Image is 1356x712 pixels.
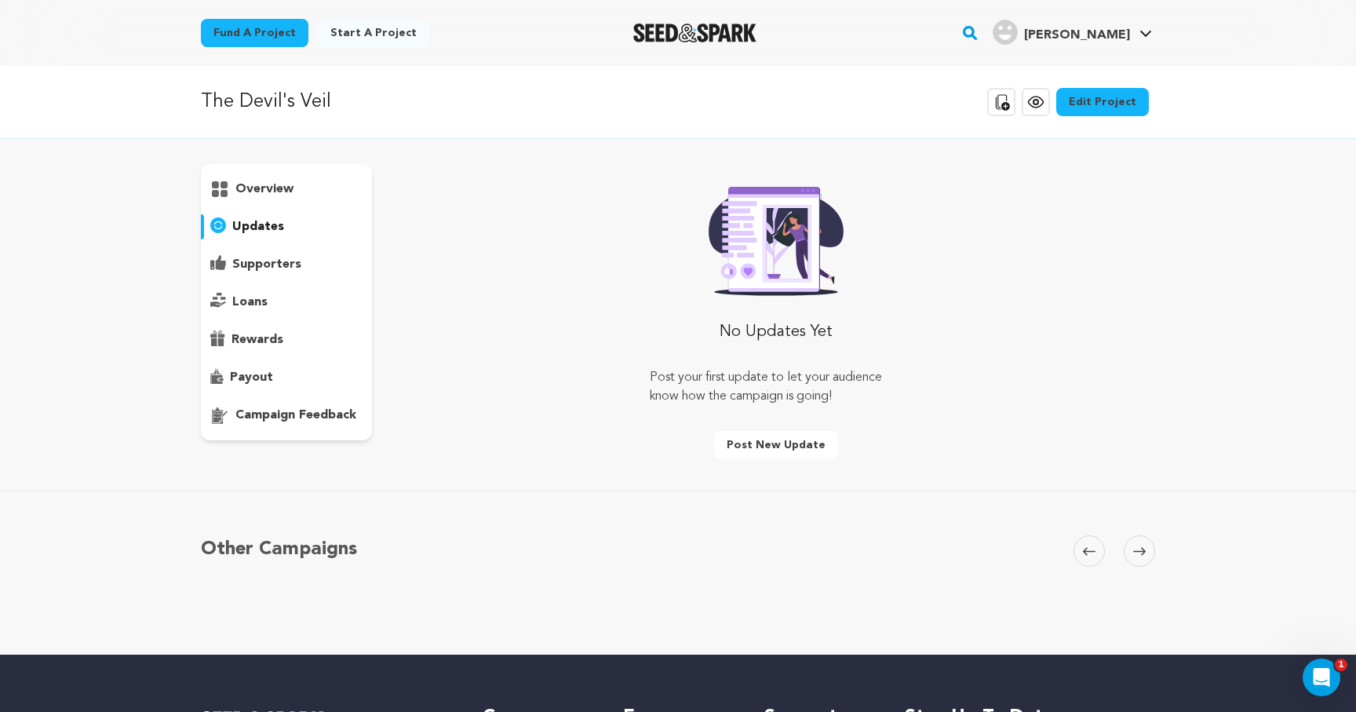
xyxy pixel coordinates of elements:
span: 1 [1335,659,1347,671]
p: The Devil's Veil [201,88,331,116]
p: updates [232,217,284,236]
a: Kokash A.'s Profile [990,16,1155,45]
p: rewards [231,330,283,349]
a: Edit Project [1056,88,1149,116]
button: campaign feedback [201,403,372,428]
h5: Other Campaigns [201,535,357,564]
span: Kokash A.'s Profile [990,16,1155,49]
button: payout [201,365,372,390]
iframe: Intercom live chat [1303,659,1340,696]
a: Fund a project [201,19,308,47]
p: Post your first update to let your audience know how the campaign is going! [650,368,902,406]
button: supporters [201,252,372,277]
button: Post new update [714,431,838,459]
a: Seed&Spark Homepage [633,24,756,42]
button: overview [201,177,372,202]
span: [PERSON_NAME] [1024,29,1130,42]
button: loans [201,290,372,315]
p: campaign feedback [235,406,356,425]
img: Seed&Spark Logo Dark Mode [633,24,756,42]
div: Kokash A.'s Profile [993,20,1130,45]
p: supporters [232,255,301,274]
p: loans [232,293,268,312]
p: overview [235,180,293,199]
a: Start a project [318,19,429,47]
button: rewards [201,327,372,352]
p: payout [230,368,273,387]
img: Seed&Spark Rafiki Image [696,177,856,296]
p: No Updates Yet [720,321,833,343]
img: user.png [993,20,1018,45]
button: updates [201,214,372,239]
